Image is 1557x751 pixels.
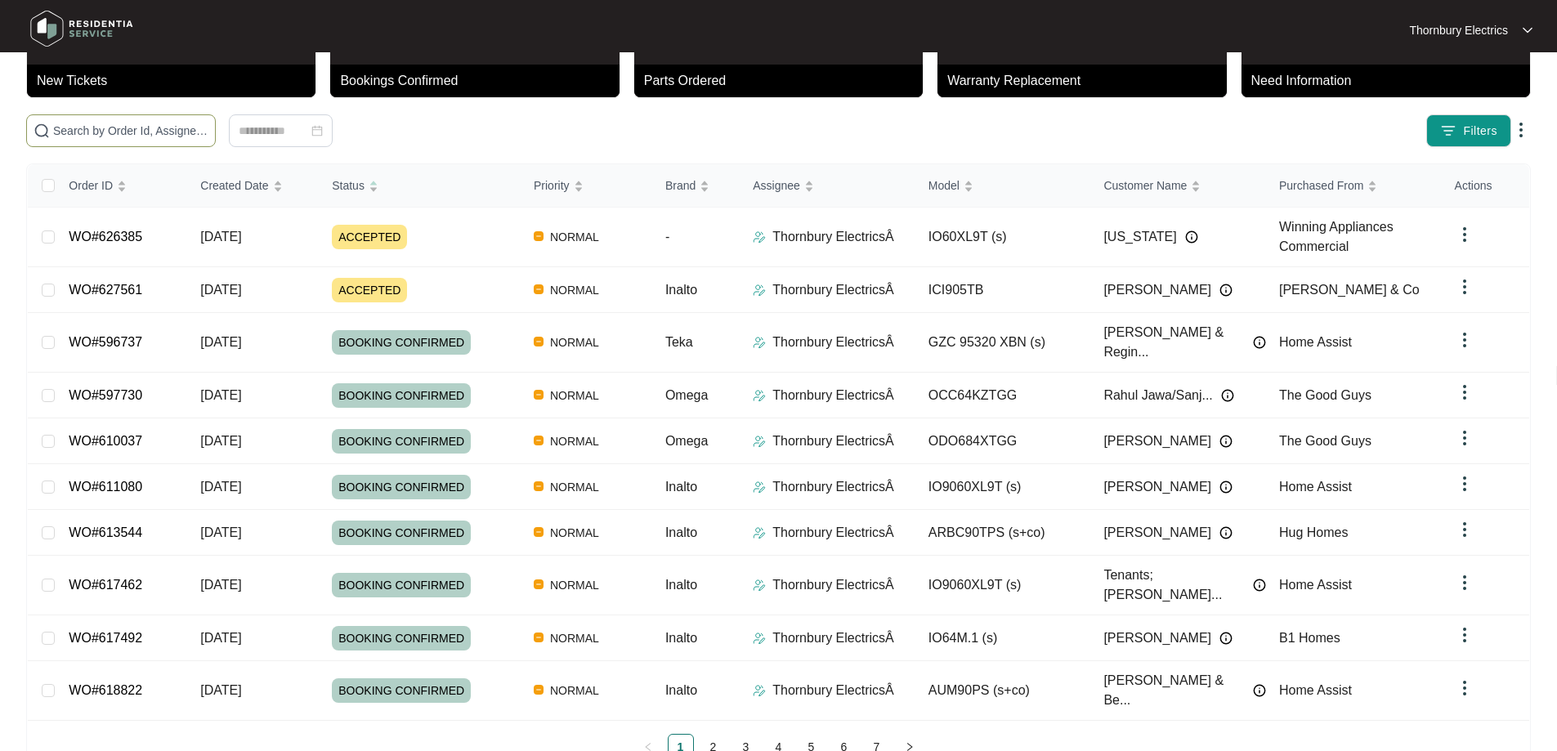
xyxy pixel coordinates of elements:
[772,227,894,247] p: Thornbury ElectricsÂ
[1221,389,1234,402] img: Info icon
[1455,382,1474,402] img: dropdown arrow
[34,123,50,139] img: search-icon
[1455,330,1474,350] img: dropdown arrow
[915,164,1091,208] th: Model
[947,71,1226,91] p: Warranty Replacement
[534,390,544,400] img: Vercel Logo
[665,177,696,194] span: Brand
[332,177,365,194] span: Status
[753,579,766,592] img: Assigner Icon
[37,71,315,91] p: New Tickets
[915,615,1091,661] td: IO64M.1 (s)
[332,573,471,597] span: BOOKING CONFIRMED
[1455,428,1474,448] img: dropdown arrow
[534,436,544,445] img: Vercel Logo
[200,230,241,244] span: [DATE]
[69,335,142,349] a: WO#596737
[1185,230,1198,244] img: Info icon
[544,477,606,497] span: NORMAL
[544,386,606,405] span: NORMAL
[69,283,142,297] a: WO#627561
[69,388,142,402] a: WO#597730
[1279,388,1371,402] span: The Good Guys
[772,386,894,405] p: Thornbury ElectricsÂ
[753,435,766,448] img: Assigner Icon
[1455,573,1474,592] img: dropdown arrow
[915,373,1091,418] td: OCC64KZTGG
[1090,164,1266,208] th: Customer Name
[753,177,800,194] span: Assignee
[1455,520,1474,539] img: dropdown arrow
[69,683,142,697] a: WO#618822
[53,122,208,140] input: Search by Order Id, Assignee Name, Customer Name, Brand and Model
[1523,26,1532,34] img: dropdown arrow
[332,278,407,302] span: ACCEPTED
[1219,632,1233,645] img: Info icon
[200,388,241,402] span: [DATE]
[1279,578,1352,592] span: Home Assist
[544,333,606,352] span: NORMAL
[534,231,544,241] img: Vercel Logo
[772,333,894,352] p: Thornbury ElectricsÂ
[200,578,241,592] span: [DATE]
[1103,477,1211,497] span: [PERSON_NAME]
[534,284,544,294] img: Vercel Logo
[753,230,766,244] img: Assigner Icon
[332,626,471,650] span: BOOKING CONFIRMED
[1103,565,1245,605] span: Tenants; [PERSON_NAME]...
[25,4,139,53] img: residentia service logo
[1103,386,1212,405] span: Rahul Jawa/Sanj...
[1219,435,1233,448] img: Info icon
[772,628,894,648] p: Thornbury ElectricsÂ
[772,280,894,300] p: Thornbury ElectricsÂ
[753,632,766,645] img: Assigner Icon
[665,631,697,645] span: Inalto
[1455,625,1474,645] img: dropdown arrow
[772,431,894,451] p: Thornbury ElectricsÂ
[740,164,915,208] th: Assignee
[644,71,923,91] p: Parts Ordered
[665,283,697,297] span: Inalto
[1219,481,1233,494] img: Info icon
[1279,631,1340,645] span: B1 Homes
[1103,323,1245,362] span: [PERSON_NAME] & Regin...
[534,685,544,695] img: Vercel Logo
[200,434,241,448] span: [DATE]
[1455,225,1474,244] img: dropdown arrow
[753,336,766,349] img: Assigner Icon
[1253,684,1266,697] img: Info icon
[1442,164,1529,208] th: Actions
[1455,474,1474,494] img: dropdown arrow
[753,389,766,402] img: Assigner Icon
[332,383,471,408] span: BOOKING CONFIRMED
[69,480,142,494] a: WO#611080
[544,280,606,300] span: NORMAL
[1279,525,1348,539] span: Hug Homes
[332,475,471,499] span: BOOKING CONFIRMED
[534,481,544,491] img: Vercel Logo
[521,164,652,208] th: Priority
[1253,336,1266,349] img: Info icon
[665,335,693,349] span: Teka
[1219,526,1233,539] img: Info icon
[915,510,1091,556] td: ARBC90TPS (s+co)
[915,313,1091,373] td: GZC 95320 XBN (s)
[665,434,708,448] span: Omega
[69,177,113,194] span: Order ID
[332,225,407,249] span: ACCEPTED
[1426,114,1511,147] button: filter iconFilters
[534,633,544,642] img: Vercel Logo
[915,464,1091,510] td: IO9060XL9T (s)
[332,330,471,355] span: BOOKING CONFIRMED
[928,177,960,194] span: Model
[915,556,1091,615] td: IO9060XL9T (s)
[1253,579,1266,592] img: Info icon
[665,230,669,244] span: -
[69,525,142,539] a: WO#613544
[534,527,544,537] img: Vercel Logo
[56,164,187,208] th: Order ID
[1409,22,1508,38] p: Thornbury Electrics
[1511,120,1531,140] img: dropdown arrow
[915,208,1091,267] td: IO60XL9T (s)
[1279,177,1363,194] span: Purchased From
